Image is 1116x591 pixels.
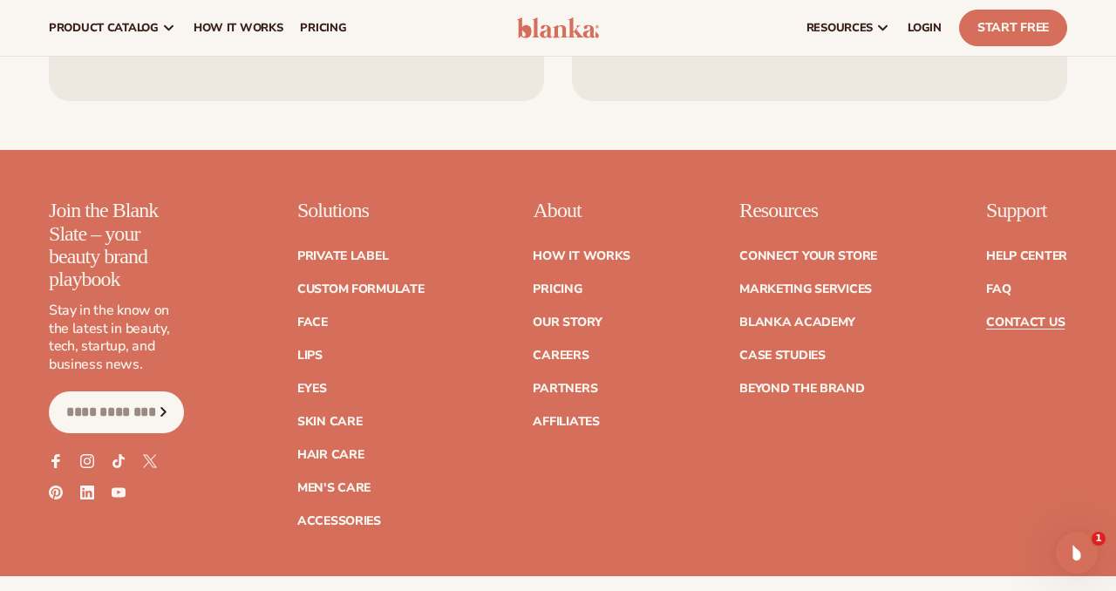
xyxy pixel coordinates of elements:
a: Blanka Academy [739,316,855,329]
a: Men's Care [297,482,371,494]
p: Stay in the know on the latest in beauty, tech, startup, and business news. [49,302,184,374]
img: logo [517,17,599,38]
a: Partners [533,383,597,395]
a: Pricing [533,283,582,295]
span: product catalog [49,21,159,35]
a: Lips [297,350,323,362]
p: About [533,199,630,221]
a: Accessories [297,515,381,527]
a: Custom formulate [297,283,425,295]
p: Solutions [297,199,425,221]
a: Hair Care [297,449,364,461]
span: resources [806,21,873,35]
a: Private label [297,250,388,262]
a: Affiliates [533,416,599,428]
a: Contact Us [986,316,1065,329]
span: How It Works [194,21,283,35]
p: Join the Blank Slate – your beauty brand playbook [49,199,184,291]
a: Careers [533,350,589,362]
a: FAQ [986,283,1011,295]
a: Help Center [986,250,1067,262]
a: How It Works [533,250,630,262]
a: Marketing services [739,283,872,295]
a: Start Free [959,10,1067,46]
p: Resources [739,199,877,221]
a: Connect your store [739,250,877,262]
a: Face [297,316,328,329]
iframe: Intercom live chat [1056,532,1098,574]
span: pricing [300,21,346,35]
a: Case Studies [739,350,826,362]
a: Our Story [533,316,602,329]
a: Skin Care [297,416,362,428]
button: Subscribe [145,391,183,433]
p: Support [986,199,1067,221]
a: Beyond the brand [739,383,865,395]
span: 1 [1092,532,1106,546]
span: LOGIN [908,21,942,35]
a: Eyes [297,383,327,395]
